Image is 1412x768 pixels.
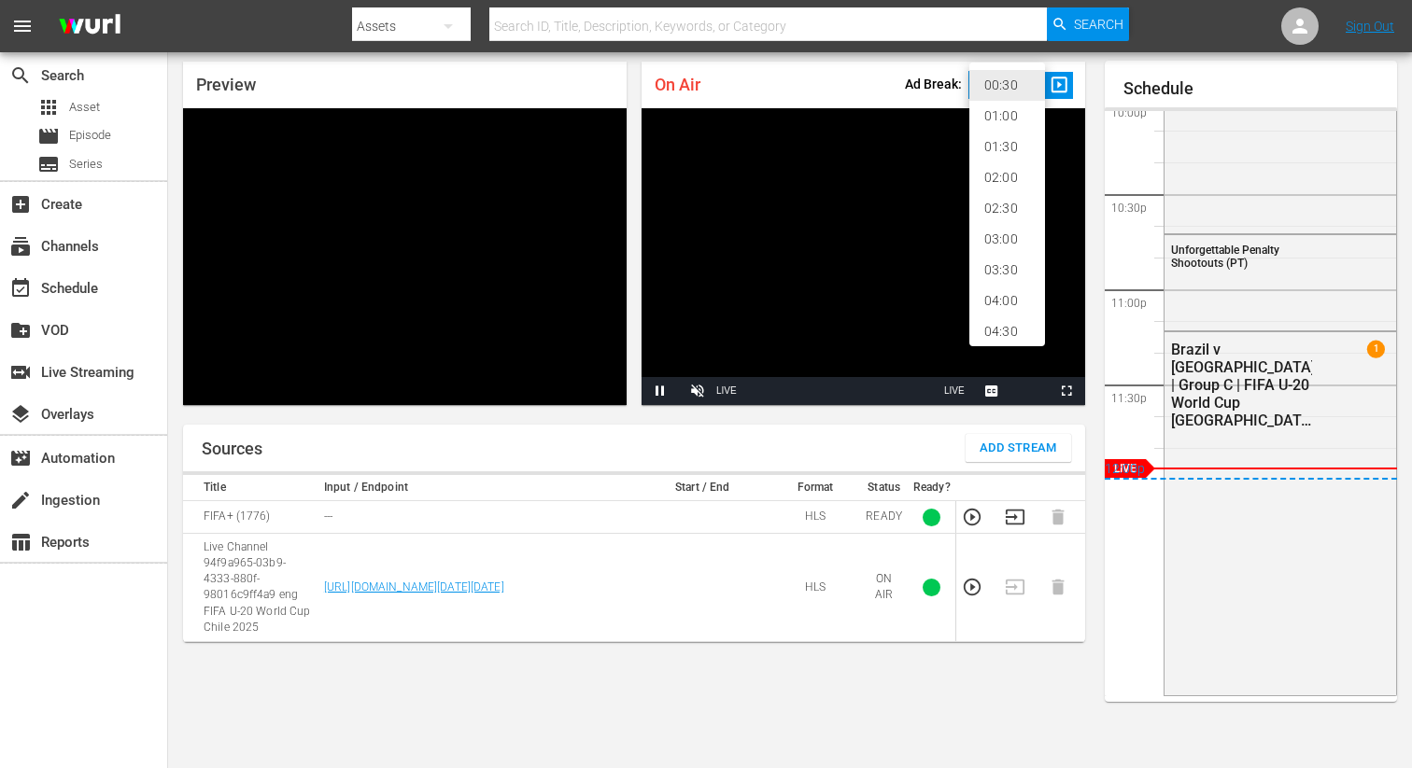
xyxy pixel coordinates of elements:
[969,316,1045,347] li: 04:30
[969,224,1045,255] li: 03:00
[969,101,1045,132] li: 01:00
[969,162,1045,193] li: 02:00
[969,255,1045,286] li: 03:30
[969,286,1045,316] li: 04:00
[969,70,1045,101] li: 00:30
[969,193,1045,224] li: 02:30
[969,132,1045,162] li: 01:30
